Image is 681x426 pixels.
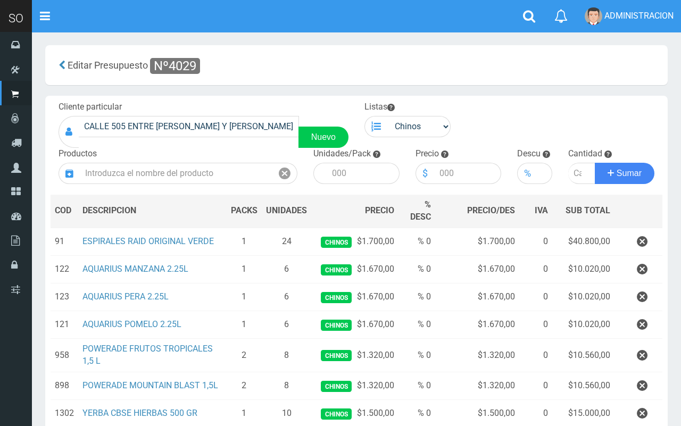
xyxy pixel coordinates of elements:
span: Chinos [321,408,351,420]
label: Unidades/Pack [313,148,371,160]
td: 6 [262,256,312,283]
label: Descu [517,148,541,160]
td: $10.020,00 [552,283,615,311]
td: 121 [51,311,78,339]
span: Sumar [617,169,642,178]
label: Productos [59,148,97,160]
td: $10.560,00 [552,339,615,372]
td: $10.020,00 [552,256,615,283]
td: 1 [226,228,261,256]
input: Consumidor Final [79,116,299,137]
span: ADMINISTRACION [604,11,674,21]
span: Chinos [321,381,351,392]
span: IVA [535,205,548,215]
a: AQUARIUS PERA 2.25L [82,291,169,302]
a: AQUARIUS POMELO 2.25L [82,319,181,329]
input: 000 [434,163,502,184]
td: % 0 [398,372,435,400]
th: DES [78,195,226,228]
span: % DESC [410,199,431,222]
td: $1.670,00 [311,283,398,311]
span: PRECIO [365,205,394,217]
a: ESPIRALES RAID ORIGINAL VERDE [82,236,214,246]
label: Cliente particular [59,101,122,113]
td: $1.700,00 [311,228,398,256]
td: 1 [226,283,261,311]
td: 0 [519,256,552,283]
a: POWERADE MOUNTAIN BLAST 1,5L [82,380,218,390]
td: 1 [226,256,261,283]
td: 6 [262,311,312,339]
td: $1.670,00 [311,311,398,339]
td: 1 [226,311,261,339]
td: 123 [51,283,78,311]
td: % 0 [398,311,435,339]
td: 0 [519,228,552,256]
a: Nuevo [298,127,348,148]
td: 24 [262,228,312,256]
input: 000 [327,163,400,184]
td: 6 [262,283,312,311]
span: PRECIO/DES [467,205,515,215]
td: $10.560,00 [552,372,615,400]
td: 122 [51,256,78,283]
a: AQUARIUS MANZANA 2.25L [82,264,188,274]
span: Chinos [321,320,351,331]
a: POWERADE FRUTOS TROPICALES 1,5 L [82,344,213,366]
span: Chinos [321,292,351,303]
td: % 0 [398,228,435,256]
input: 000 [537,163,552,184]
td: $1.670,00 [435,311,519,339]
td: $1.320,00 [311,372,398,400]
td: $1.670,00 [435,256,519,283]
span: Chinos [321,264,351,275]
td: % 0 [398,339,435,372]
td: $40.800,00 [552,228,615,256]
span: Chinos [321,237,351,248]
td: 8 [262,372,312,400]
div: $ [416,163,434,184]
th: PACKS [226,195,261,228]
label: Listas [364,101,395,113]
td: 2 [226,339,261,372]
td: $1.700,00 [435,228,519,256]
td: 91 [51,228,78,256]
td: 0 [519,339,552,372]
div: % [517,163,537,184]
input: Introduzca el nombre del producto [80,163,272,184]
td: 0 [519,311,552,339]
td: $1.670,00 [311,256,398,283]
label: Cantidad [568,148,602,160]
td: $10.020,00 [552,311,615,339]
th: COD [51,195,78,228]
button: Sumar [595,163,654,184]
td: 958 [51,339,78,372]
img: User Image [585,7,602,25]
td: $1.320,00 [435,339,519,372]
span: Nº4029 [150,58,200,74]
span: CRIPCION [98,205,136,215]
td: % 0 [398,256,435,283]
td: 898 [51,372,78,400]
a: YERBA CBSE HIERBAS 500 GR [82,408,197,418]
th: UNIDADES [262,195,312,228]
td: % 0 [398,283,435,311]
td: $1.320,00 [435,372,519,400]
span: SUB TOTAL [566,205,610,217]
span: Editar Presupuesto [68,60,148,71]
input: Cantidad [568,163,595,184]
td: 8 [262,339,312,372]
span: Chinos [321,350,351,361]
td: 0 [519,283,552,311]
td: $1.320,00 [311,339,398,372]
td: 2 [226,372,261,400]
td: 0 [519,372,552,400]
td: $1.670,00 [435,283,519,311]
label: Precio [416,148,439,160]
